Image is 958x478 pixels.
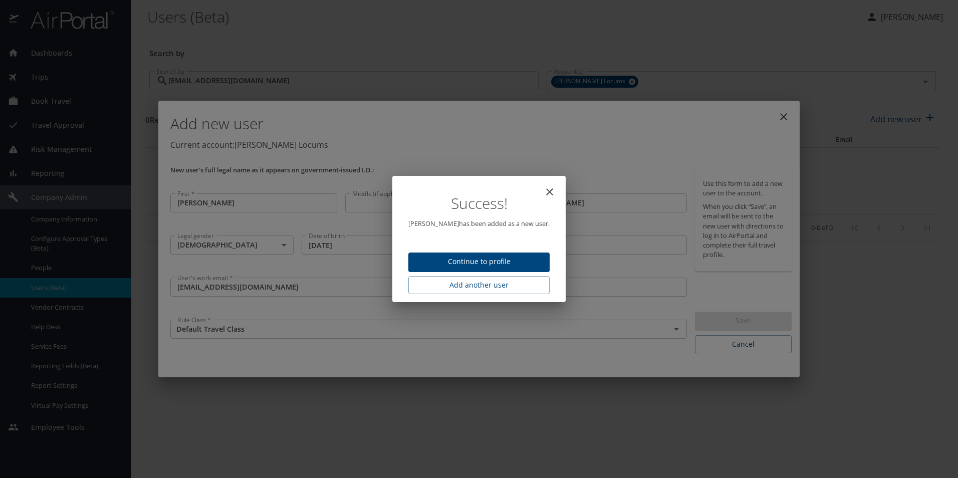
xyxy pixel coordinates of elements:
button: close [538,180,562,204]
h1: Success! [408,196,550,211]
button: Continue to profile [408,253,550,272]
button: Add another user [408,276,550,295]
p: [PERSON_NAME] has been added as a new user. [408,219,550,228]
span: Continue to profile [416,256,542,268]
span: Add another user [416,279,542,292]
